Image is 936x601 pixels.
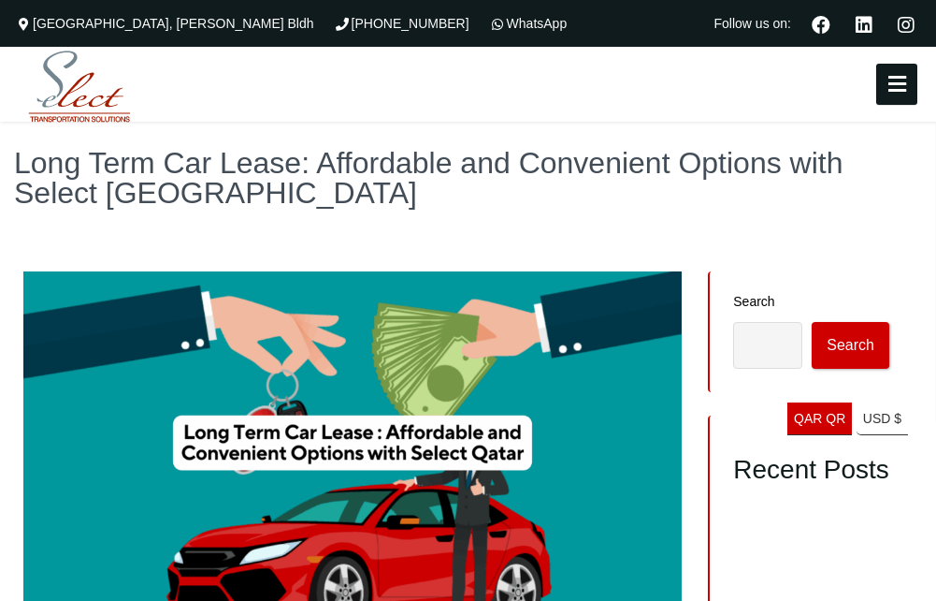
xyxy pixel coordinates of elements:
[333,16,469,31] a: [PHONE_NUMBER]
[847,13,880,34] a: Linkedin
[787,403,852,435] a: QAR QR
[733,454,889,486] h2: Recent Posts
[14,47,145,127] img: Select Rent a Car
[488,16,568,31] a: WhatsApp
[804,13,838,34] a: Facebook
[812,322,889,369] button: Search
[733,504,884,571] a: Conquer Every Journey with the Best SUV Rental in [GEOGRAPHIC_DATA] – Your Complete Select Rent a...
[857,403,908,435] a: USD $
[14,148,922,208] h1: Long Term Car Lease: Affordable and Convenient Options with Select [GEOGRAPHIC_DATA]
[889,13,922,34] a: Instagram
[733,295,889,308] label: Search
